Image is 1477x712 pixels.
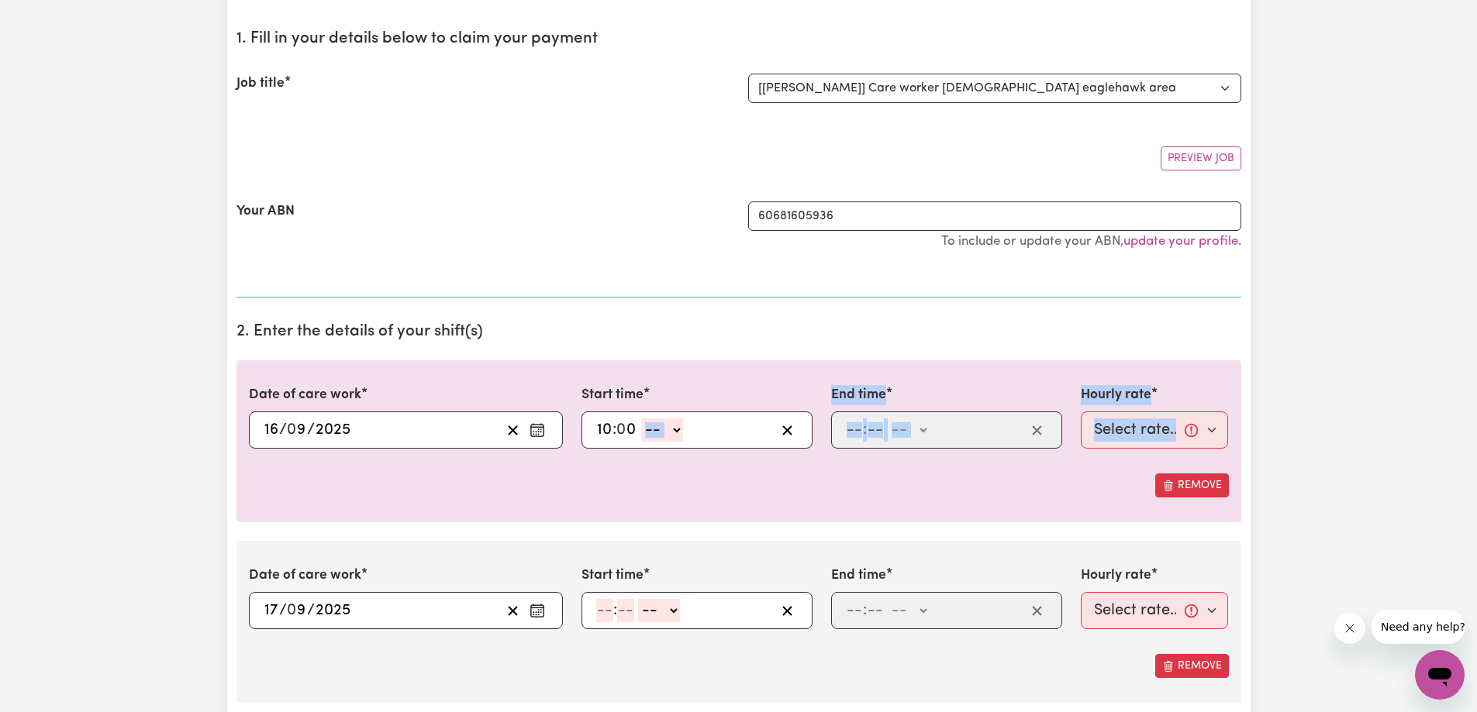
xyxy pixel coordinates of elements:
[867,599,884,622] input: --
[581,385,644,405] label: Start time
[287,603,296,618] span: 0
[1334,613,1365,644] iframe: Close message
[288,599,307,622] input: --
[867,418,884,442] input: --
[287,422,296,438] span: 0
[279,421,287,439] span: /
[1415,650,1465,700] iframe: Button to launch messaging window
[846,418,863,442] input: --
[613,421,616,439] span: :
[315,418,351,442] input: ----
[831,566,886,586] label: End time
[501,599,525,622] button: Clear date
[596,418,613,442] input: --
[264,599,279,622] input: --
[617,599,634,622] input: --
[279,602,287,619] span: /
[236,74,285,94] label: Job title
[846,599,863,622] input: --
[501,418,525,442] button: Clear date
[613,602,617,619] span: :
[1161,146,1241,170] button: Preview Job
[1372,610,1465,644] iframe: Message from company
[616,422,626,438] span: 0
[1081,566,1151,586] label: Hourly rate
[941,235,1241,248] small: To include or update your ABN, .
[315,599,351,622] input: ----
[249,566,361,586] label: Date of care work
[831,385,886,405] label: End time
[236,29,1241,49] h2: 1. Fill in your details below to claim your payment
[525,599,550,622] button: Enter the date of care work
[307,421,315,439] span: /
[307,602,315,619] span: /
[581,566,644,586] label: Start time
[1155,473,1229,497] button: Remove this shift
[264,418,279,442] input: --
[1081,385,1151,405] label: Hourly rate
[596,599,613,622] input: --
[288,418,307,442] input: --
[249,385,361,405] label: Date of care work
[863,421,867,439] span: :
[863,602,867,619] span: :
[1123,235,1238,248] a: update your profile
[617,418,637,442] input: --
[9,11,94,23] span: Need any help?
[236,201,295,222] label: Your ABN
[525,418,550,442] button: Enter the date of care work
[1155,654,1229,678] button: Remove this shift
[236,322,1241,342] h2: 2. Enter the details of your shift(s)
